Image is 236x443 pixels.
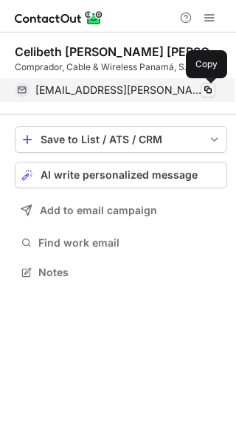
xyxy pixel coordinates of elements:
button: Find work email [15,233,227,253]
span: [EMAIL_ADDRESS][PERSON_NAME][DOMAIN_NAME] [35,83,204,97]
span: Add to email campaign [40,205,157,216]
span: Notes [38,266,221,279]
span: AI write personalized message [41,169,198,181]
div: Comprador, Cable & Wireless Panamá, S.A. [15,61,227,74]
div: Save to List / ATS / CRM [41,134,201,145]
button: Notes [15,262,227,283]
div: Celibeth [PERSON_NAME] [PERSON_NAME] [15,44,227,59]
img: ContactOut v5.3.10 [15,9,103,27]
button: save-profile-one-click [15,126,227,153]
button: AI write personalized message [15,162,227,188]
span: Find work email [38,236,221,250]
button: Add to email campaign [15,197,227,224]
